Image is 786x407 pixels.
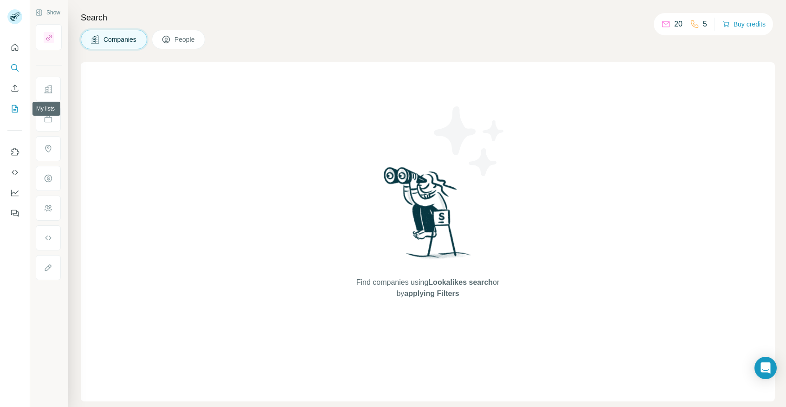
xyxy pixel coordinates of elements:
[703,19,707,30] p: 5
[7,39,22,56] button: Quick start
[29,6,67,20] button: Show
[428,99,511,183] img: Surfe Illustration - Stars
[81,11,775,24] h4: Search
[7,184,22,201] button: Dashboard
[174,35,196,44] span: People
[674,19,683,30] p: 20
[354,277,502,299] span: Find companies using or by
[7,80,22,97] button: Enrich CSV
[7,205,22,222] button: Feedback
[404,289,459,297] span: applying Filters
[7,100,22,117] button: My lists
[7,144,22,160] button: Use Surfe on LinkedIn
[754,357,777,379] div: Open Intercom Messenger
[722,18,766,31] button: Buy credits
[380,164,476,268] img: Surfe Illustration - Woman searching with binoculars
[7,59,22,76] button: Search
[103,35,137,44] span: Companies
[428,278,493,286] span: Lookalikes search
[7,164,22,181] button: Use Surfe API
